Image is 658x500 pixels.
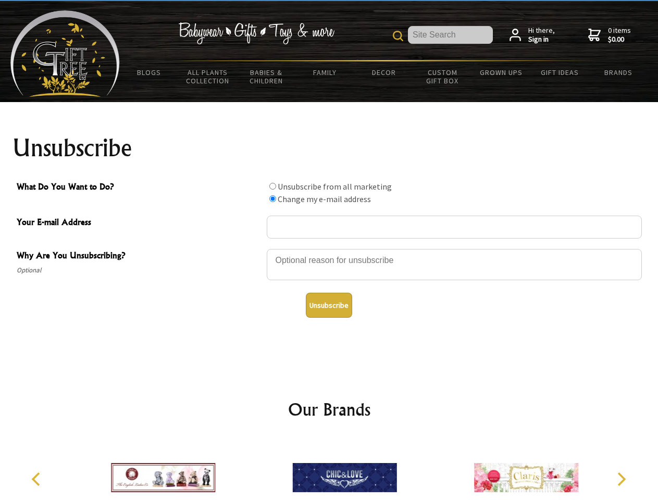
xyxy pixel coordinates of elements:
strong: $0.00 [608,35,631,44]
label: Unsubscribe from all marketing [278,181,392,192]
h1: Unsubscribe [13,135,646,160]
button: Unsubscribe [306,293,352,318]
strong: Sign in [528,35,555,44]
a: Brands [589,61,648,83]
span: 0 items [608,26,631,44]
a: Gift Ideas [530,61,589,83]
h2: Our Brands [21,397,638,422]
a: 0 items$0.00 [588,26,631,44]
a: Family [296,61,355,83]
input: What Do You Want to Do? [269,195,276,202]
input: Your E-mail Address [267,216,642,239]
a: BLOGS [120,61,179,83]
a: Custom Gift Box [413,61,472,92]
a: All Plants Collection [179,61,238,92]
textarea: Why Are You Unsubscribing? [267,249,642,280]
img: Babywear - Gifts - Toys & more [178,22,334,44]
img: Babyware - Gifts - Toys and more... [10,10,120,97]
span: Why Are You Unsubscribing? [17,249,262,264]
input: What Do You Want to Do? [269,183,276,190]
img: product search [393,31,403,41]
span: Optional [17,264,262,277]
span: Hi there, [528,26,555,44]
a: Babies & Children [237,61,296,92]
label: Change my e-mail address [278,194,371,204]
span: What Do You Want to Do? [17,180,262,195]
a: Decor [354,61,413,83]
a: Hi there,Sign in [510,26,555,44]
input: Site Search [408,26,493,44]
a: Grown Ups [471,61,530,83]
button: Next [610,468,632,491]
span: Your E-mail Address [17,216,262,231]
button: Previous [26,468,49,491]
